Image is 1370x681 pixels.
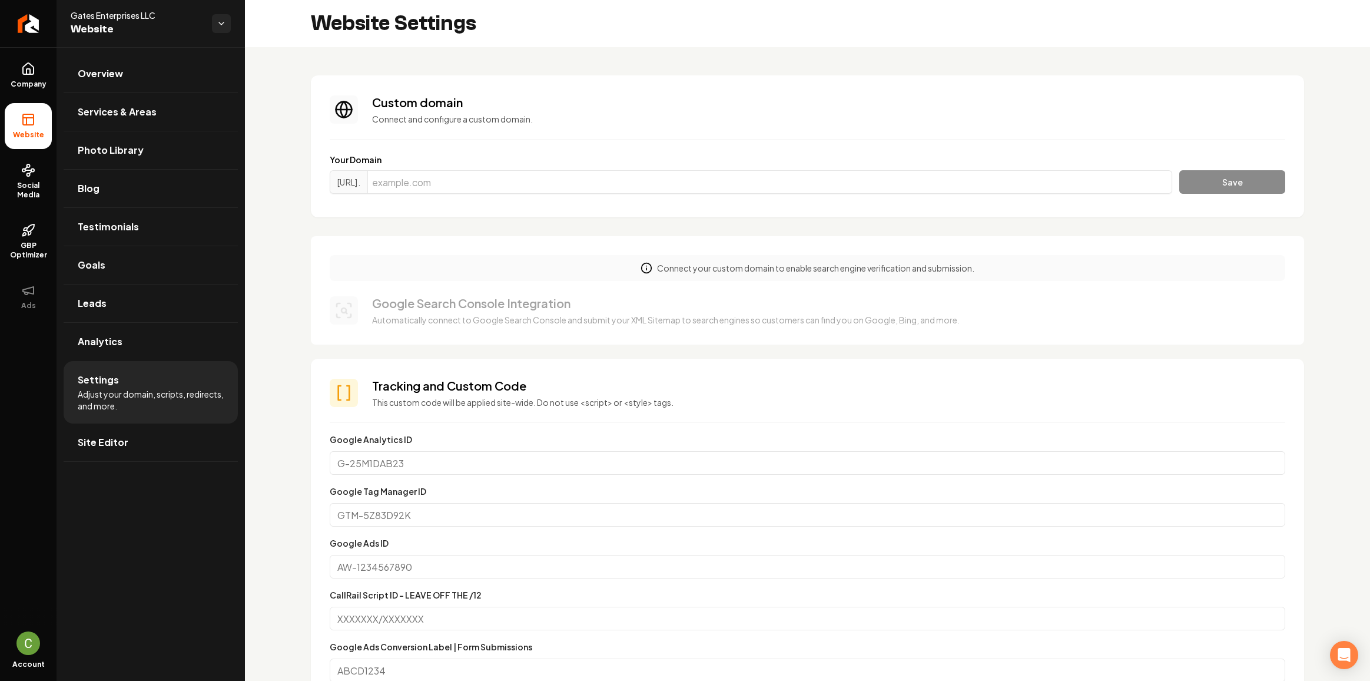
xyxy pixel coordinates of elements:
a: Photo Library [64,131,238,169]
input: XXXXXXX/XXXXXXX [330,607,1285,630]
span: Services & Areas [78,105,157,119]
span: Blog [78,181,99,196]
input: GTM-5Z83D92K [330,503,1285,527]
img: Candela Corradin [16,632,40,655]
p: Automatically connect to Google Search Console and submit your XML Sitemap to search engines so c... [372,314,960,326]
span: Settings [78,373,119,387]
label: Google Tag Manager ID [330,486,426,497]
input: AW-1234567890 [330,555,1285,578]
a: Goals [64,246,238,284]
span: Ads [16,301,41,310]
span: Website [71,21,203,38]
span: Analytics [78,335,122,349]
a: GBP Optimizer [5,214,52,269]
span: Leads [78,296,107,310]
div: Open Intercom Messenger [1330,641,1358,669]
button: Open user button [16,632,40,655]
a: Leads [64,285,238,322]
h2: Website Settings [311,12,476,35]
a: Testimonials [64,208,238,246]
button: Ads [5,274,52,320]
span: GBP Optimizer [5,241,52,260]
h3: Tracking and Custom Code [372,378,1285,394]
h3: Custom domain [372,94,1285,111]
p: Connect your custom domain to enable search engine verification and submission. [657,262,974,274]
label: Google Ads ID [330,538,389,548]
a: Services & Areas [64,93,238,131]
p: This custom code will be applied site-wide. Do not use <script> or <style> tags. [372,396,1285,408]
p: Connect and configure a custom domain. [372,113,1285,125]
span: [URL]. [330,170,367,194]
label: Google Analytics ID [330,434,412,445]
span: Testimonials [78,220,139,234]
a: Overview [64,55,238,92]
span: Photo Library [78,143,144,157]
span: Site Editor [78,435,128,449]
span: Social Media [5,181,52,200]
span: Account [12,660,45,669]
label: Your Domain [330,154,1285,166]
span: Goals [78,258,105,272]
a: Company [5,52,52,98]
h3: Google Search Console Integration [372,295,960,312]
span: Overview [78,67,123,81]
span: Adjust your domain, scripts, redirects, and more. [78,388,224,412]
a: Social Media [5,154,52,209]
label: Google Ads Conversion Label | Form Submissions [330,642,532,652]
span: Gates Enterprises LLC [71,9,203,21]
a: Analytics [64,323,238,361]
input: example.com [367,170,1172,194]
a: Blog [64,170,238,207]
input: G-25M1DAB23 [330,451,1285,475]
span: Company [6,80,51,89]
label: CallRail Script ID - LEAVE OFF THE /12 [330,590,482,600]
span: Website [8,130,49,140]
a: Site Editor [64,424,238,461]
img: Rebolt Logo [18,14,39,33]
